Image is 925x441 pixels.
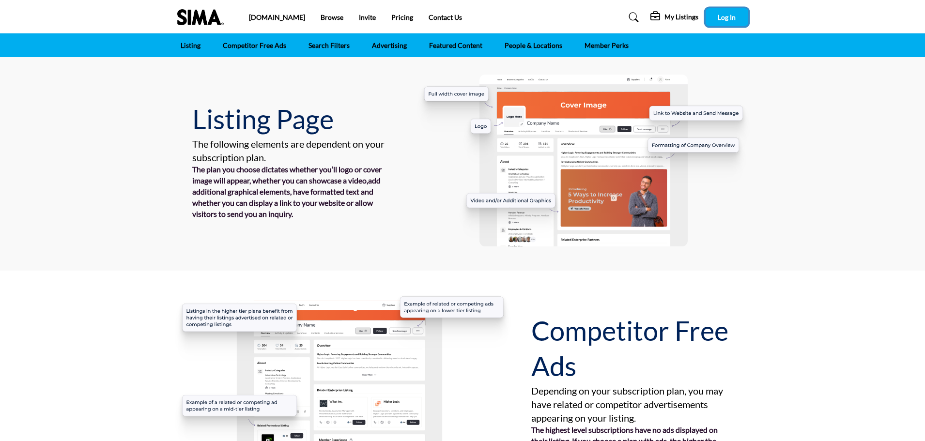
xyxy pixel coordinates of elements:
[718,13,736,21] span: Log In
[426,33,486,57] a: Featured Content
[219,33,290,57] a: Competitor Free Ads
[531,313,733,384] h5: Competitor Free Ads
[706,8,748,26] button: Log In
[321,13,343,21] a: Browse
[192,165,382,218] b: The plan you choose dictates whether you’ll logo or cover image will appear, whether you can show...
[177,33,204,57] a: Listing
[192,102,394,137] h5: Listing Page
[531,384,733,425] p: Depending on your subscription plan, you may have related or competitor advertisements appearing ...
[249,13,305,21] a: [DOMAIN_NAME]
[192,137,394,164] p: The following elements are dependent on your subscription plan.
[359,13,376,21] a: Invite
[305,33,353,57] a: Search Filters
[429,13,462,21] a: Contact Us
[501,33,566,57] a: People & Locations
[369,33,410,57] a: Advertising
[581,33,632,57] a: Member Perks
[619,10,645,25] a: Search
[650,12,698,23] div: My Listings
[664,13,698,21] h5: My Listings
[177,9,229,25] img: Site Logo
[391,13,413,21] a: Pricing
[414,75,753,246] img: MediaKitListingPage.svg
